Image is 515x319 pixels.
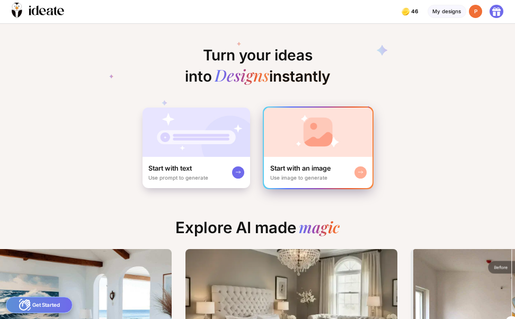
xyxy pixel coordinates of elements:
[148,164,192,173] div: Start with text
[270,164,331,173] div: Start with an image
[143,108,250,157] img: startWithTextCardBg.jpg
[428,5,466,18] div: My designs
[411,8,420,14] span: 46
[469,5,482,18] div: P
[170,219,346,243] div: Explore AI made
[299,219,340,237] div: magic
[6,297,73,313] div: Get Started
[270,175,327,181] div: Use image to generate
[264,108,372,157] img: startWithImageCardBg.jpg
[148,175,208,181] div: Use prompt to generate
